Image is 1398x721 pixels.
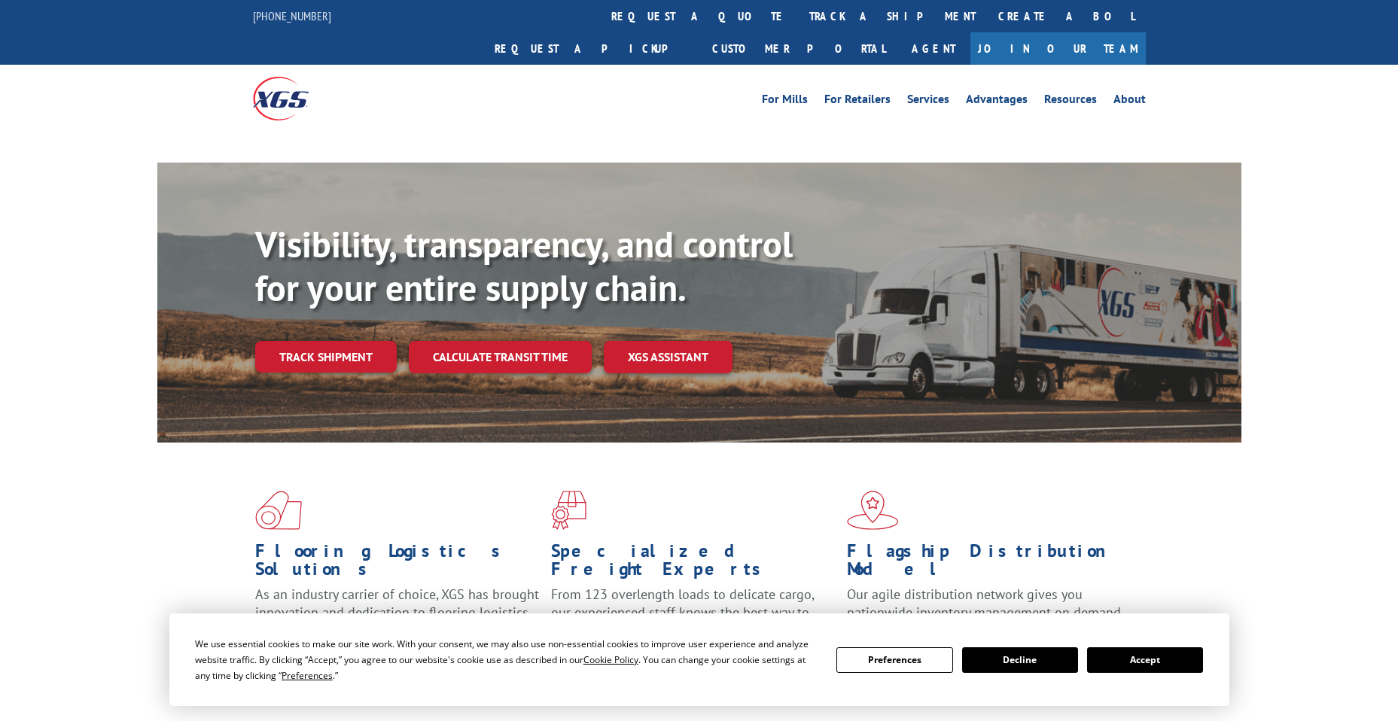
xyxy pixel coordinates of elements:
div: Cookie Consent Prompt [169,613,1229,706]
a: Agent [897,32,970,65]
a: Join Our Team [970,32,1146,65]
button: Decline [962,647,1078,673]
span: Preferences [282,669,333,682]
button: Preferences [836,647,952,673]
a: XGS ASSISTANT [604,341,733,373]
button: Accept [1087,647,1203,673]
a: Calculate transit time [409,341,592,373]
a: For Mills [762,93,808,110]
img: xgs-icon-total-supply-chain-intelligence-red [255,491,302,530]
h1: Flooring Logistics Solutions [255,542,540,586]
a: Resources [1044,93,1097,110]
p: From 123 overlength loads to delicate cargo, our experienced staff knows the best way to move you... [551,586,836,653]
a: Track shipment [255,341,397,373]
a: Request a pickup [483,32,701,65]
span: Cookie Policy [583,653,638,666]
div: We use essential cookies to make our site work. With your consent, we may also use non-essential ... [195,636,818,683]
a: Customer Portal [701,32,897,65]
a: About [1113,93,1146,110]
a: Advantages [966,93,1028,110]
img: xgs-icon-focused-on-flooring-red [551,491,586,530]
a: Services [907,93,949,110]
a: [PHONE_NUMBER] [253,8,331,23]
img: xgs-icon-flagship-distribution-model-red [847,491,899,530]
b: Visibility, transparency, and control for your entire supply chain. [255,221,793,311]
a: For Retailers [824,93,891,110]
h1: Flagship Distribution Model [847,542,1131,586]
span: Our agile distribution network gives you nationwide inventory management on demand. [847,586,1124,621]
span: As an industry carrier of choice, XGS has brought innovation and dedication to flooring logistics... [255,586,539,639]
h1: Specialized Freight Experts [551,542,836,586]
